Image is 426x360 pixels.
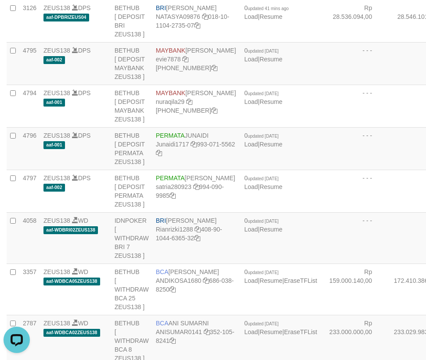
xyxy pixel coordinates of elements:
[111,213,152,264] td: IDNPOKER [ WITHDRAW BRI 7 ZEUS138 ]
[40,85,111,128] td: DPS
[19,85,40,128] td: 4794
[170,337,176,344] a: Copy 3521058241 to clipboard
[260,226,282,233] a: Resume
[156,217,166,224] span: BRI
[40,264,111,315] td: WD
[156,150,162,157] a: Copy 9930715562 to clipboard
[244,268,317,284] span: | |
[321,170,385,213] td: - - -
[43,278,100,285] span: aaf-WDBCA05ZEUS138
[195,226,201,233] a: Copy Rianrizki1288 to clipboard
[19,170,40,213] td: 4797
[43,89,70,96] a: ZEUS138
[152,128,241,170] td: JUNAIDI 993-071-5562
[284,277,317,284] a: EraseTFList
[191,141,197,148] a: Copy Junaidi1717 to clipboard
[321,213,385,264] td: - - -
[182,56,188,63] a: Copy evie7878 to clipboard
[248,91,278,96] span: updated [DATE]
[152,170,241,213] td: [PERSON_NAME] 994-090-9985
[244,141,258,148] a: Load
[244,47,278,54] span: 0
[186,98,192,105] a: Copy nuraqila29 to clipboard
[156,175,185,182] span: PERMATA
[244,217,282,233] span: |
[111,128,152,170] td: BETHUB [ DEPOSIT PERMATA ZEUS138 ]
[284,328,317,335] a: EraseTFList
[19,213,40,264] td: 4058
[152,85,241,128] td: [PERSON_NAME] [PHONE_NUMBER]
[111,43,152,85] td: BETHUB [ DEPOSIT MAYBANK ZEUS138 ]
[156,277,202,284] a: ANDIKOSA1680
[4,4,30,30] button: Open LiveChat chat widget
[43,47,70,54] a: ZEUS138
[19,43,40,85] td: 4795
[111,170,152,213] td: BETHUB [ DEPOSIT PERMATA ZEUS138 ]
[244,277,258,284] a: Load
[260,183,282,190] a: Resume
[260,328,282,335] a: Resume
[43,14,89,21] span: aaf-DPBRIZEUS04
[244,89,278,96] span: 0
[156,132,185,139] span: PERMATA
[156,4,166,11] span: BRI
[40,213,111,264] td: WD
[248,321,278,326] span: updated [DATE]
[194,235,200,242] a: Copy 408901044636532 to clipboard
[19,128,40,170] td: 4796
[111,264,152,315] td: BETHUB [ WITHDRAW BCA 25 ZEUS138 ]
[43,268,70,275] a: ZEUS138
[244,89,282,105] span: |
[244,13,258,20] a: Load
[244,56,258,63] a: Load
[43,4,70,11] a: ZEUS138
[248,219,278,224] span: updated [DATE]
[170,286,176,293] a: Copy 6860388250 to clipboard
[260,98,282,105] a: Resume
[204,328,210,335] a: Copy ANISUMAR0141 to clipboard
[321,264,385,315] td: Rp 159.000.140,00
[156,328,202,335] a: ANISUMAR0141
[40,128,111,170] td: DPS
[43,175,70,182] a: ZEUS138
[321,43,385,85] td: - - -
[244,132,282,148] span: |
[244,132,278,139] span: 0
[211,107,217,114] a: Copy 8743968600 to clipboard
[244,320,278,327] span: 0
[43,329,100,336] span: aaf-WDBCA02ZEUS138
[260,56,282,63] a: Resume
[248,176,278,181] span: updated [DATE]
[244,175,278,182] span: 0
[248,6,289,11] span: updated 41 mins ago
[152,213,241,264] td: [PERSON_NAME] 408-90-1044-6365-32
[194,22,200,29] a: Copy 018101104273507 to clipboard
[43,99,65,106] span: aaf-001
[156,13,200,20] a: NATASYA09876
[244,183,258,190] a: Load
[321,85,385,128] td: - - -
[156,98,184,105] a: nuraqila29
[43,226,98,234] span: aaf-WDBRI02ZEUS138
[40,43,111,85] td: DPS
[244,4,289,11] span: 0
[193,183,199,190] a: Copy satria280923 to clipboard
[156,226,193,233] a: Rianrizki1288
[43,217,70,224] a: ZEUS138
[202,13,208,20] a: Copy NATASYA09876 to clipboard
[111,85,152,128] td: BETHUB [ DEPOSIT MAYBANK ZEUS138 ]
[244,98,258,105] a: Load
[260,141,282,148] a: Resume
[156,56,181,63] a: evie7878
[43,141,65,149] span: aaf-001
[43,320,70,327] a: ZEUS138
[248,134,278,139] span: updated [DATE]
[152,264,241,315] td: [PERSON_NAME] 686-038-8250
[156,47,185,54] span: MAYBANK
[244,328,258,335] a: Load
[244,217,278,224] span: 0
[170,192,176,199] a: Copy 9940909985 to clipboard
[156,268,169,275] span: BCA
[156,141,189,148] a: Junaidi1717
[43,56,65,64] span: aaf-002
